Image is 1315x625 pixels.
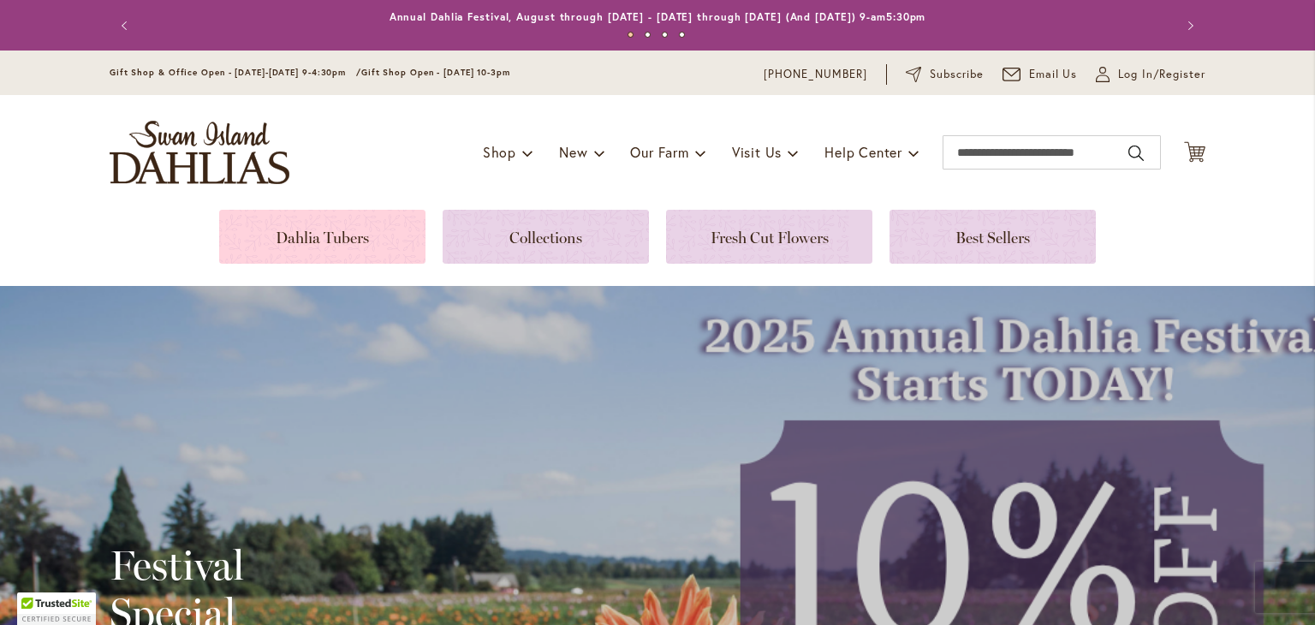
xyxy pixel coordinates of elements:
button: 1 of 4 [628,32,634,38]
button: 4 of 4 [679,32,685,38]
a: Annual Dahlia Festival, August through [DATE] - [DATE] through [DATE] (And [DATE]) 9-am5:30pm [390,10,926,23]
a: Log In/Register [1096,66,1205,83]
span: Shop [483,143,516,161]
a: Subscribe [906,66,984,83]
span: Gift Shop & Office Open - [DATE]-[DATE] 9-4:30pm / [110,67,361,78]
a: [PHONE_NUMBER] [764,66,867,83]
button: 3 of 4 [662,32,668,38]
span: Our Farm [630,143,688,161]
span: Visit Us [732,143,782,161]
a: Email Us [1003,66,1078,83]
span: New [559,143,587,161]
button: Previous [110,9,144,43]
span: Subscribe [930,66,984,83]
span: Help Center [824,143,902,161]
button: 2 of 4 [645,32,651,38]
button: Next [1171,9,1205,43]
a: store logo [110,121,289,184]
span: Gift Shop Open - [DATE] 10-3pm [361,67,510,78]
span: Email Us [1029,66,1078,83]
span: Log In/Register [1118,66,1205,83]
